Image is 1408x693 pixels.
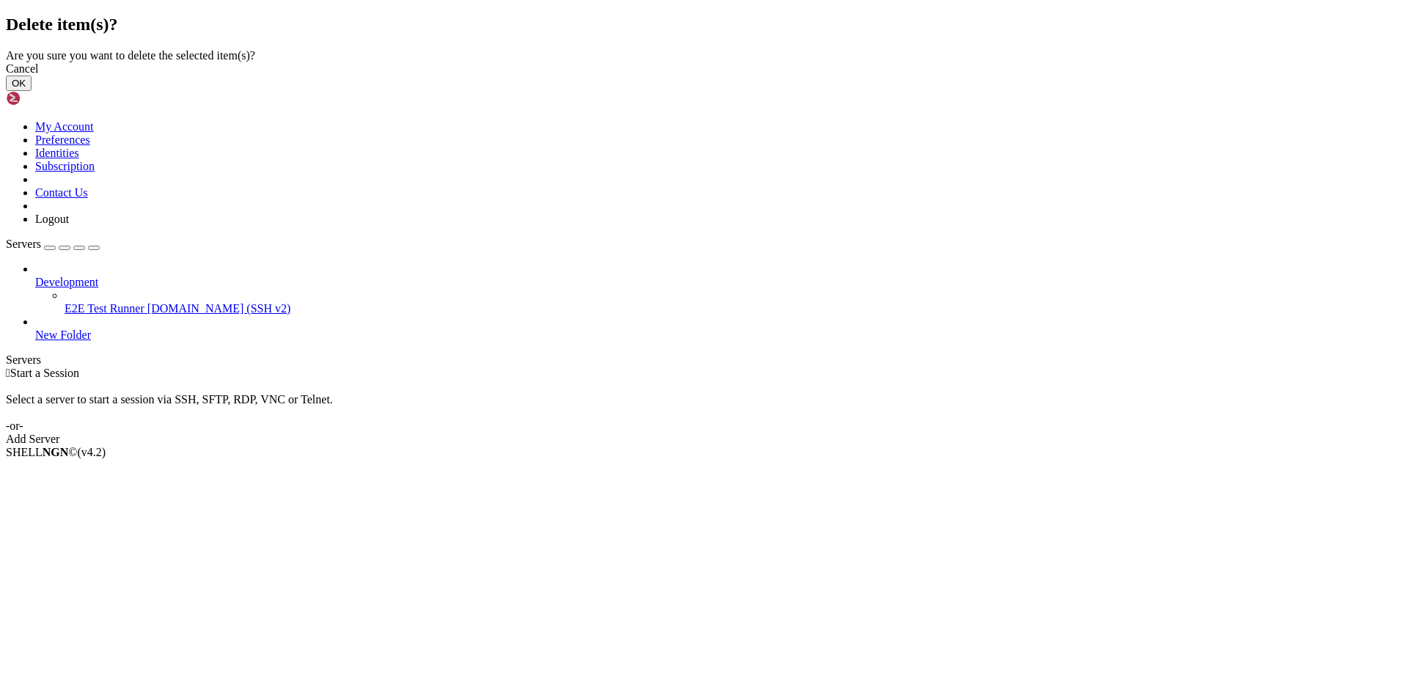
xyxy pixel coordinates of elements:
[35,186,88,199] a: Contact Us
[35,263,1402,315] li: Development
[6,62,1402,76] div: Cancel
[65,289,1402,315] li: E2E Test Runner [DOMAIN_NAME] (SSH v2)
[35,120,94,133] a: My Account
[35,160,95,172] a: Subscription
[6,238,41,250] span: Servers
[147,302,291,315] span: [DOMAIN_NAME] (SSH v2)
[35,329,91,341] span: New Folder
[6,91,90,106] img: Shellngn
[6,76,32,91] button: OK
[35,329,1402,342] a: New Folder
[43,446,69,458] b: NGN
[6,380,1402,433] div: Select a server to start a session via SSH, SFTP, RDP, VNC or Telnet. -or-
[6,238,100,250] a: Servers
[35,213,69,225] a: Logout
[6,446,106,458] span: SHELL ©
[65,302,144,315] span: E2E Test Runner
[6,353,1402,367] div: Servers
[35,147,79,159] a: Identities
[65,302,1402,315] a: E2E Test Runner [DOMAIN_NAME] (SSH v2)
[35,276,1402,289] a: Development
[6,367,10,379] span: 
[35,133,90,146] a: Preferences
[6,15,1402,34] h2: Delete item(s)?
[10,367,79,379] span: Start a Session
[35,276,98,288] span: Development
[6,433,1402,446] div: Add Server
[35,315,1402,342] li: New Folder
[78,446,106,458] span: 4.2.0
[6,49,1402,62] div: Are you sure you want to delete the selected item(s)?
